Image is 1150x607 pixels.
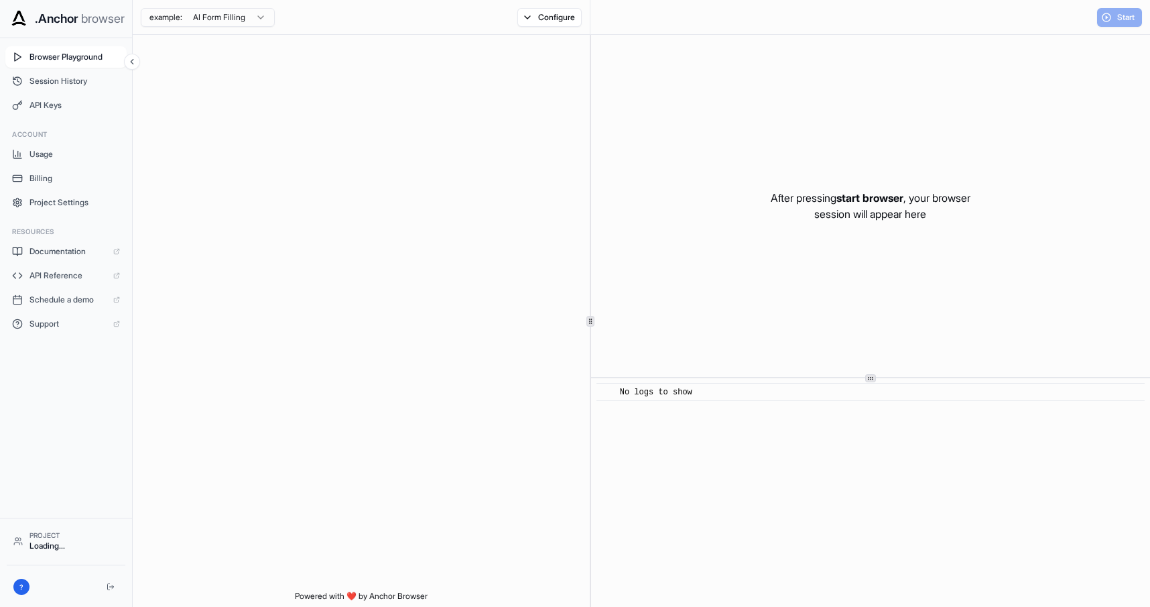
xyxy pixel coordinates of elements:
span: .Anchor [35,9,78,28]
span: start browser [836,191,903,205]
a: Documentation [5,241,127,262]
button: Collapse sidebar [124,54,140,70]
button: Usage [5,144,127,165]
div: Loading... [29,541,119,551]
button: Project Settings [5,192,127,213]
button: Logout [103,579,119,595]
span: API Reference [29,270,107,281]
span: No logs to show [620,388,692,397]
h3: Resources [12,227,120,237]
button: API Keys [5,95,127,116]
button: ProjectLoading... [7,525,125,557]
h3: Account [12,129,120,140]
button: Billing [5,168,127,189]
span: Schedule a demo [29,294,107,305]
span: Powered with ❤️ by Anchor Browser [295,591,428,607]
div: Project [29,531,119,541]
button: Session History [5,70,127,92]
button: Configure [517,8,582,27]
button: Browser Playground [5,46,127,68]
span: Project Settings [29,197,120,208]
span: Browser Playground [29,52,120,62]
span: Documentation [29,246,107,257]
img: Anchor Icon [8,8,29,30]
span: ? [19,582,23,592]
span: Usage [29,149,120,160]
a: Support [5,313,127,335]
span: example: [149,12,182,23]
span: Session History [29,76,120,87]
a: Schedule a demo [5,289,127,311]
a: API Reference [5,265,127,286]
span: Support [29,319,107,329]
span: API Keys [29,100,120,111]
p: After pressing , your browser session will appear here [771,190,970,222]
span: browser [81,9,125,28]
span: Billing [29,173,120,184]
span: ​ [603,386,610,399]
